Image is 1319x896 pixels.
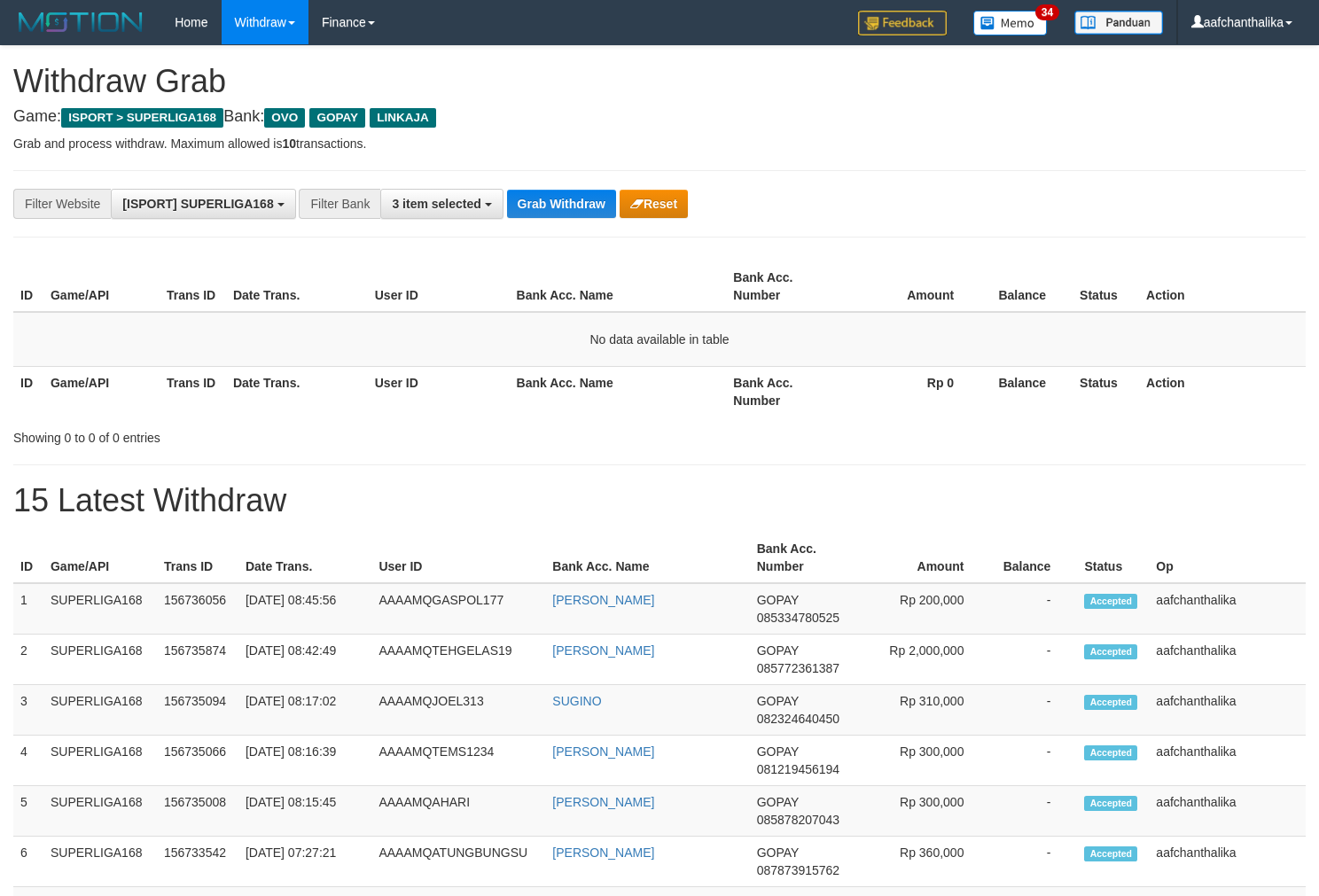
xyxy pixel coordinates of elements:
[552,795,654,809] a: [PERSON_NAME]
[13,64,1306,99] h1: Withdraw Grab
[368,366,510,417] th: User ID
[1149,736,1306,786] td: aafchanthalika
[726,366,842,417] th: Bank Acc. Number
[309,108,365,128] span: GOPAY
[226,366,368,417] th: Date Trans.
[13,483,1306,518] h1: 15 Latest Withdraw
[13,837,43,887] td: 6
[726,261,842,312] th: Bank Acc. Number
[1084,745,1137,760] span: Accepted
[371,786,545,837] td: AAAAMQAHARI
[990,837,1077,887] td: -
[990,583,1077,635] td: -
[371,533,545,583] th: User ID
[238,837,372,887] td: [DATE] 07:27:21
[368,261,510,312] th: User ID
[299,189,380,219] div: Filter Bank
[371,736,545,786] td: AAAAMQTEMS1234
[238,635,372,685] td: [DATE] 08:42:49
[757,863,839,877] span: Copy 087873915762 to clipboard
[861,685,991,736] td: Rp 310,000
[1084,796,1137,811] span: Accepted
[757,795,799,809] span: GOPAY
[990,786,1077,837] td: -
[160,261,226,312] th: Trans ID
[757,762,839,776] span: Copy 081219456194 to clipboard
[157,533,238,583] th: Trans ID
[13,135,1306,152] p: Grab and process withdraw. Maximum allowed is transactions.
[226,261,368,312] th: Date Trans.
[1139,366,1306,417] th: Action
[858,11,947,35] img: Feedback.jpg
[757,661,839,675] span: Copy 085772361387 to clipboard
[1084,594,1137,609] span: Accepted
[380,189,503,219] button: 3 item selected
[157,685,238,736] td: 156735094
[13,261,43,312] th: ID
[13,583,43,635] td: 1
[157,736,238,786] td: 156735066
[861,583,991,635] td: Rp 200,000
[510,261,727,312] th: Bank Acc. Name
[43,583,157,635] td: SUPERLIGA168
[861,837,991,887] td: Rp 360,000
[980,261,1073,312] th: Balance
[861,533,991,583] th: Amount
[552,694,601,708] a: SUGINO
[13,635,43,685] td: 2
[842,366,980,417] th: Rp 0
[13,533,43,583] th: ID
[1149,533,1306,583] th: Op
[620,190,688,218] button: Reset
[1149,837,1306,887] td: aafchanthalika
[1073,366,1139,417] th: Status
[510,366,727,417] th: Bank Acc. Name
[157,837,238,887] td: 156733542
[371,685,545,736] td: AAAAMQJOEL313
[1077,533,1149,583] th: Status
[990,685,1077,736] td: -
[238,533,372,583] th: Date Trans.
[160,366,226,417] th: Trans ID
[43,736,157,786] td: SUPERLIGA168
[973,11,1048,35] img: Button%20Memo.svg
[43,685,157,736] td: SUPERLIGA168
[1084,644,1137,659] span: Accepted
[552,643,654,658] a: [PERSON_NAME]
[13,786,43,837] td: 5
[238,786,372,837] td: [DATE] 08:15:45
[157,635,238,685] td: 156735874
[392,197,480,211] span: 3 item selected
[43,786,157,837] td: SUPERLIGA168
[43,837,157,887] td: SUPERLIGA168
[43,366,160,417] th: Game/API
[13,189,111,219] div: Filter Website
[1149,635,1306,685] td: aafchanthalika
[990,533,1077,583] th: Balance
[13,9,148,35] img: MOTION_logo.png
[371,635,545,685] td: AAAAMQTEHGELAS19
[980,366,1073,417] th: Balance
[757,845,799,860] span: GOPAY
[990,736,1077,786] td: -
[43,261,160,312] th: Game/API
[43,635,157,685] td: SUPERLIGA168
[552,744,654,759] a: [PERSON_NAME]
[13,366,43,417] th: ID
[157,583,238,635] td: 156736056
[157,786,238,837] td: 156735008
[1149,583,1306,635] td: aafchanthalika
[750,533,861,583] th: Bank Acc. Number
[861,786,991,837] td: Rp 300,000
[238,685,372,736] td: [DATE] 08:17:02
[757,712,839,726] span: Copy 082324640450 to clipboard
[757,611,839,625] span: Copy 085334780525 to clipboard
[757,694,799,708] span: GOPAY
[282,136,296,151] strong: 10
[1084,695,1137,710] span: Accepted
[264,108,305,128] span: OVO
[371,583,545,635] td: AAAAMQGASPOL177
[861,736,991,786] td: Rp 300,000
[552,593,654,607] a: [PERSON_NAME]
[1073,261,1139,312] th: Status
